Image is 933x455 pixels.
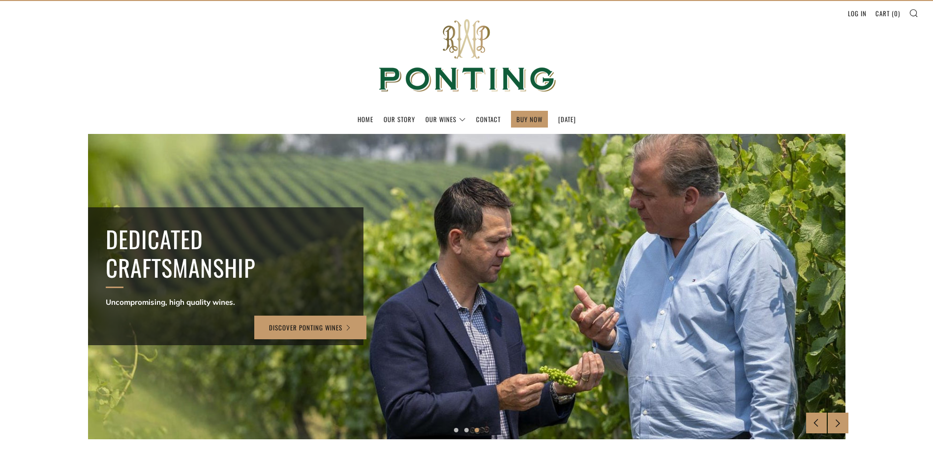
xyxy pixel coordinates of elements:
[875,5,900,21] a: Cart (0)
[558,111,576,127] a: [DATE]
[475,428,479,432] button: 3
[464,428,469,432] button: 2
[454,428,458,432] button: 1
[358,111,373,127] a: Home
[894,8,898,18] span: 0
[384,111,415,127] a: Our Story
[254,316,366,339] a: Discover Ponting Wines
[106,225,346,282] h2: Dedicated Craftsmanship
[848,5,867,21] a: Log in
[425,111,466,127] a: Our Wines
[476,111,501,127] a: Contact
[368,1,565,111] img: Ponting Wines
[106,297,235,307] strong: Uncompromising, high quality wines.
[516,111,542,127] a: BUY NOW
